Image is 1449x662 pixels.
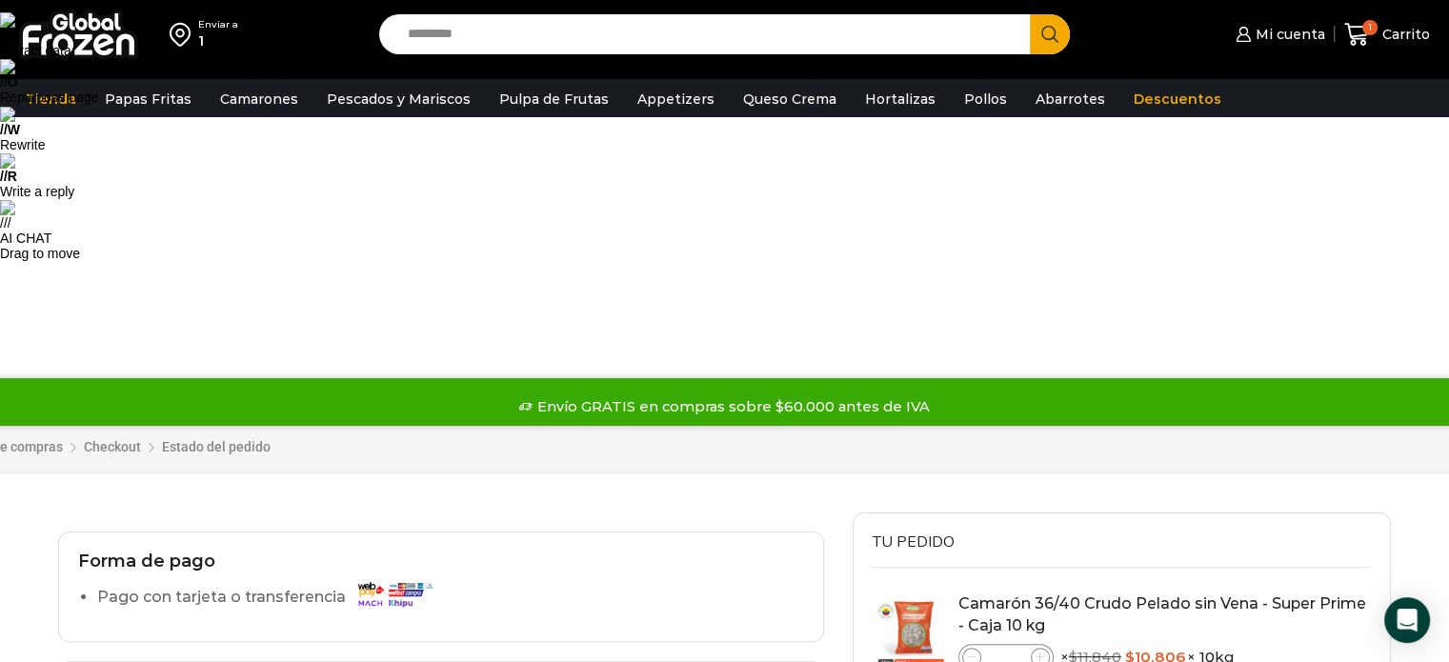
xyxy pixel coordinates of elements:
[352,577,437,611] img: Pago con tarjeta o transferencia
[873,532,955,552] span: Tu pedido
[78,552,804,572] h2: Forma de pago
[958,594,1366,634] a: Camarón 36/40 Crudo Pelado sin Vena - Super Prime - Caja 10 kg
[1384,597,1430,643] div: Open Intercom Messenger
[97,581,443,614] label: Pago con tarjeta o transferencia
